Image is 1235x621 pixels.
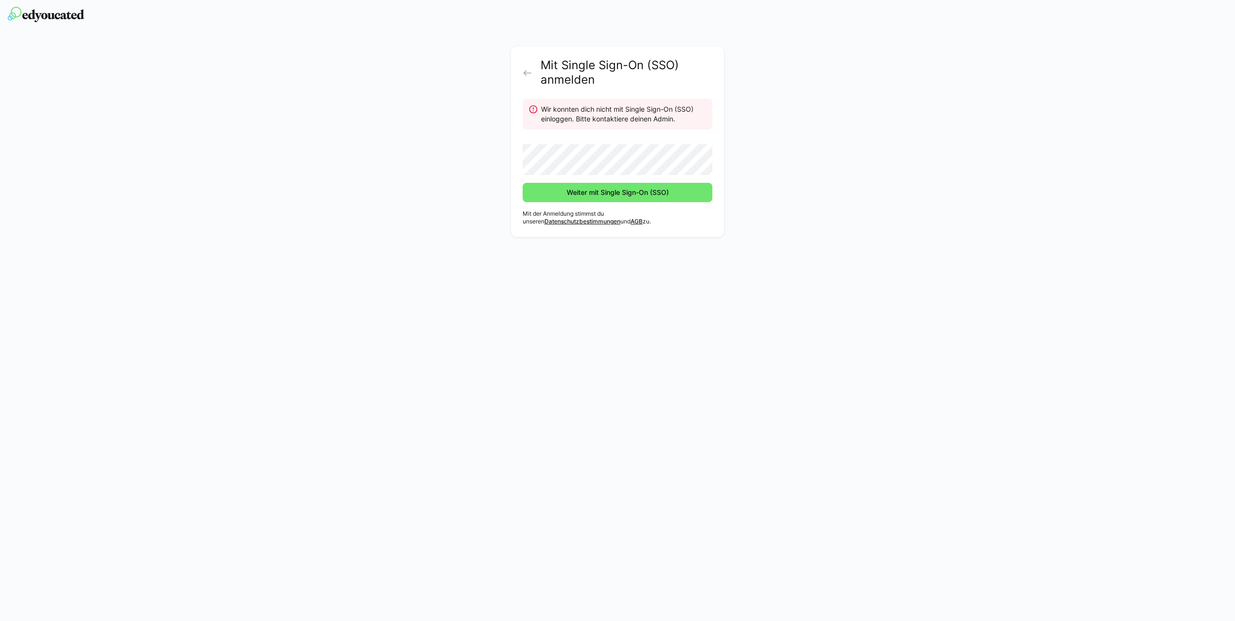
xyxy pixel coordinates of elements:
[631,218,643,225] a: AGB
[565,188,670,197] span: Weiter mit Single Sign-On (SSO)
[523,183,712,202] button: Weiter mit Single Sign-On (SSO)
[523,210,712,225] p: Mit der Anmeldung stimmst du unseren und zu.
[541,58,712,87] h2: Mit Single Sign-On (SSO) anmelden
[544,218,620,225] a: Datenschutzbestimmungen
[541,104,705,124] div: Wir konnten dich nicht mit Single Sign-On (SSO) einloggen. Bitte kontaktiere deinen Admin.
[8,7,84,22] img: edyoucated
